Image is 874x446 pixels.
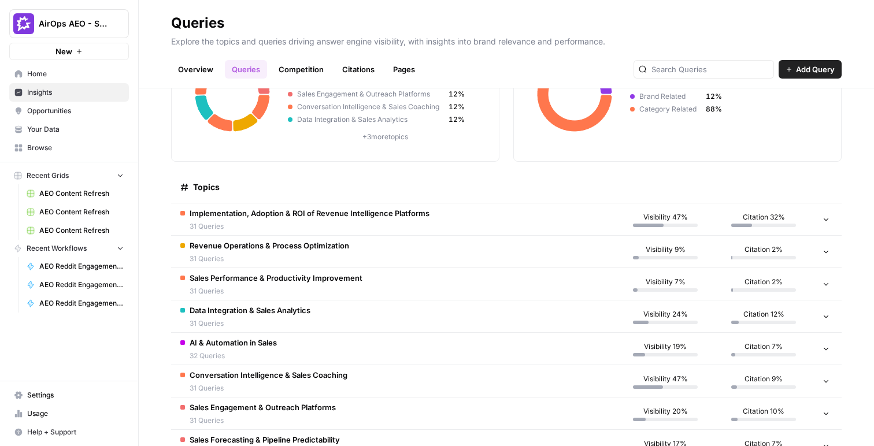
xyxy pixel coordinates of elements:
span: Brand Related [635,91,706,102]
span: AEO Reddit Engagement - Fork [39,261,124,272]
span: Help + Support [27,427,124,437]
span: Citation 2% [745,277,783,287]
span: Add Query [796,64,835,75]
input: Search Queries [651,64,769,75]
span: Citation 9% [745,374,783,384]
span: AEO Content Refresh [39,225,124,236]
span: 31 Queries [190,415,336,426]
span: Category Related [635,104,706,114]
a: AEO Content Refresh [21,203,129,221]
span: Visibility 47% [643,374,688,384]
span: 31 Queries [190,383,347,393]
span: Sales Engagement & Outreach Platforms [190,402,336,413]
span: Visibility 47% [643,212,688,222]
span: Your Data [27,124,124,135]
span: Recent Workflows [27,243,87,254]
span: AEO Content Refresh [39,207,124,217]
span: Visibility 7% [646,277,686,287]
span: 88% [706,104,722,114]
span: Topics [193,181,220,193]
span: AEO Reddit Engagement - Fork [39,280,124,290]
a: Opportunities [9,102,129,120]
span: AirOps AEO - Single Brand (Gong) [39,18,109,29]
span: Conversation Intelligence & Sales Coaching [190,369,347,381]
button: Recent Workflows [9,240,129,257]
a: Usage [9,404,129,423]
button: Help + Support [9,423,129,441]
span: 12% [449,114,465,125]
button: Recent Grids [9,167,129,184]
button: New [9,43,129,60]
span: New [55,46,72,57]
button: Add Query [779,60,842,79]
span: 31 Queries [190,318,310,329]
span: Citation 32% [743,212,785,222]
div: Queries [171,14,224,32]
span: AEO Reddit Engagement - Fork [39,298,124,309]
span: Visibility 20% [643,406,688,417]
span: Visibility 9% [646,244,686,255]
a: Your Data [9,120,129,139]
a: AEO Content Refresh [21,221,129,240]
p: + 3 more topics [288,132,482,142]
a: Insights [9,83,129,102]
span: Settings [27,390,124,400]
span: 31 Queries [190,221,429,232]
a: AEO Content Refresh [21,184,129,203]
span: Revenue Operations & Process Optimization [190,240,349,251]
a: Competition [272,60,331,79]
span: Sales Engagement & Outreach Platforms [292,89,449,99]
a: Pages [386,60,422,79]
span: Citation 7% [745,341,783,352]
a: Queries [225,60,267,79]
a: Browse [9,139,129,157]
span: 12% [449,102,465,112]
span: Recent Grids [27,170,69,181]
span: 31 Queries [190,254,349,264]
span: 31 Queries [190,286,362,296]
span: Citation 12% [743,309,784,319]
img: AirOps AEO - Single Brand (Gong) Logo [13,13,34,34]
a: AEO Reddit Engagement - Fork [21,276,129,294]
span: Usage [27,408,124,419]
a: AEO Reddit Engagement - Fork [21,294,129,313]
span: Insights [27,87,124,98]
span: AEO Content Refresh [39,188,124,199]
span: Home [27,69,124,79]
span: Citation 10% [743,406,784,417]
span: Implementation, Adoption & ROI of Revenue Intelligence Platforms [190,207,429,219]
a: AEO Reddit Engagement - Fork [21,257,129,276]
span: Data Integration & Sales Analytics [292,114,449,125]
button: Workspace: AirOps AEO - Single Brand (Gong) [9,9,129,38]
span: Visibility 19% [644,341,687,352]
a: Home [9,65,129,83]
span: Browse [27,143,124,153]
p: Explore the topics and queries driving answer engine visibility, with insights into brand relevan... [171,32,842,47]
span: 12% [706,91,722,102]
span: Data Integration & Sales Analytics [190,304,310,316]
span: 12% [449,89,465,99]
span: Sales Forecasting & Pipeline Predictability [190,434,340,445]
a: Settings [9,386,129,404]
a: Overview [171,60,220,79]
a: Citations [335,60,382,79]
span: Visibility 24% [643,309,688,319]
span: AI & Automation in Sales [190,337,277,348]
span: Citation 2% [745,244,783,255]
span: Opportunities [27,106,124,116]
span: 32 Queries [190,351,277,361]
span: Sales Performance & Productivity Improvement [190,272,362,284]
span: Conversation Intelligence & Sales Coaching [292,102,449,112]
